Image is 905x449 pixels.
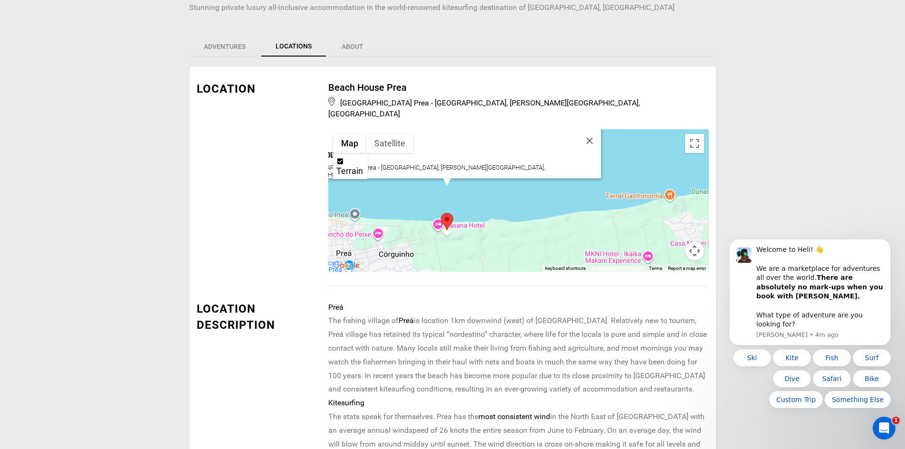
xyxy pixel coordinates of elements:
[668,266,706,271] a: Report a map error
[478,412,550,421] strong: most con­sis­tent wind
[331,259,362,272] a: Open this area in Google Maps (opens a new window)
[715,175,905,423] iframe: Intercom notifications message
[328,314,709,396] p: The fish­ing vil­lage of is loca­tion 1km down­wind (west) of [GEOGRAPHIC_DATA]. Rel­a­tive­ly ne...
[685,134,704,153] button: Toggle fullscreen view
[685,241,704,260] button: Map camera controls
[197,81,314,97] div: LOCATION
[333,153,368,179] ul: Show street map
[328,303,343,312] strong: Preá
[333,134,366,153] button: Show street map
[261,37,326,57] a: Locations
[578,129,601,152] button: Close
[328,398,364,407] strong: Kitesurfing
[336,166,363,176] label: Terrain
[334,154,367,178] li: Terrain
[591,265,643,272] span: Map data ©2025 Google
[873,417,895,439] iframe: Intercom live chat
[299,150,601,159] h4: Beach House Prea
[328,81,709,95] div: Beach House Prea
[892,417,900,424] span: 1
[328,95,709,120] span: [GEOGRAPHIC_DATA] Prea - [GEOGRAPHIC_DATA], [PERSON_NAME][GEOGRAPHIC_DATA], [GEOGRAPHIC_DATA]
[299,150,601,178] div: [GEOGRAPHIC_DATA] Prea - [GEOGRAPHIC_DATA], [PERSON_NAME][GEOGRAPHIC_DATA], [GEOGRAPHIC_DATA]
[545,265,586,272] button: Keyboard shortcuts
[331,259,362,272] img: Google
[399,316,414,325] strong: Preá
[366,134,413,153] button: Show satellite imagery
[197,301,314,334] div: LOCATION description
[189,37,260,57] a: Adventures
[189,2,716,13] p: Stunning private luxury all-inclusive accommodation in the world-renowned kitesurfing destination...
[327,37,378,57] a: About
[649,266,662,271] a: Terms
